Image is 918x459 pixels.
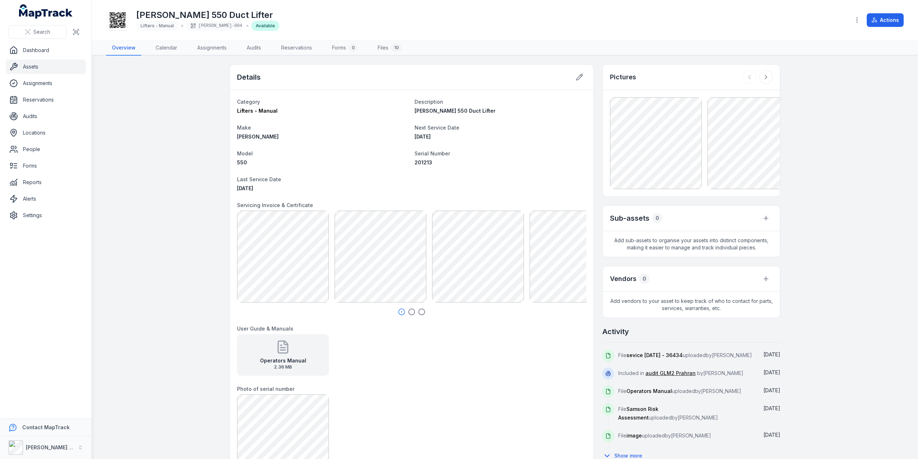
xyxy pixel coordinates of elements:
div: Available [251,21,279,31]
time: 7/25/2025, 8:43:49 AM [763,369,780,375]
span: File uploaded by [PERSON_NAME] [618,352,752,358]
span: Lifters - Manual [141,23,174,28]
span: [PERSON_NAME] 550 Duct Lifter [415,108,496,114]
span: File uploaded by [PERSON_NAME] [618,388,741,394]
a: Alerts [6,192,86,206]
a: Assets [6,60,86,74]
strong: Contact MapTrack [22,424,70,430]
span: [DATE] [763,387,780,393]
a: Reservations [6,93,86,107]
div: 10 [391,43,402,52]
button: Search [9,25,66,39]
h2: Details [237,72,261,82]
span: Description [415,99,443,105]
span: [DATE] [763,405,780,411]
span: [DATE] [763,369,780,375]
time: 3/14/2025, 8:10:56 AM [763,432,780,438]
a: Forms0 [326,41,363,56]
span: 550 [237,159,247,165]
span: File uploaded by [PERSON_NAME] [618,432,711,439]
time: 6/23/2025, 10:47:21 AM [763,405,780,411]
time: 9/1/2025, 10:42:19 AM [763,351,780,357]
span: Serial Number [415,150,450,156]
a: Settings [6,208,86,223]
span: Category [237,99,260,105]
span: [PERSON_NAME] [237,134,279,140]
div: 0 [639,274,649,284]
span: [DATE] [763,351,780,357]
span: Next Service Date [415,125,459,131]
a: Reports [6,175,86,189]
span: Lifters - Manual [237,108,278,114]
span: 201213 [415,159,432,165]
span: [DATE] [415,134,431,140]
div: [PERSON_NAME]-004 [186,21,243,31]
span: Search [33,28,50,36]
a: Dashboard [6,43,86,57]
span: File uploaded by [PERSON_NAME] [618,406,718,421]
time: 8/29/2025, 12:00:00 AM [237,185,253,191]
div: 0 [652,213,662,223]
a: Assignments [191,41,232,56]
span: Add vendors to your asset to keep track of who to contact for parts, services, warranties, etc. [603,292,780,318]
a: Locations [6,126,86,140]
span: Add sub-assets to organise your assets into distinct components, making it easier to manage and t... [603,231,780,257]
span: Model [237,150,253,156]
h3: Pictures [610,72,636,82]
h2: Activity [602,327,629,337]
span: Operators Manual [626,388,672,394]
span: Last Service Date [237,176,281,182]
a: Assignments [6,76,86,90]
span: [DATE] [237,185,253,191]
a: Forms [6,159,86,173]
span: Servicing Invoice & Certificate [237,202,313,208]
span: image [626,432,642,439]
span: [DATE] [763,432,780,438]
button: Actions [867,13,904,27]
a: Overview [106,41,141,56]
a: audit GLM2 Prahran [645,370,696,377]
time: 8/29/2026, 12:00:00 AM [415,134,431,140]
span: Included in by [PERSON_NAME] [618,370,743,376]
span: Samson Risk Assessment [618,406,658,421]
strong: [PERSON_NAME] Air [26,444,76,450]
a: Audits [6,109,86,123]
a: Calendar [150,41,183,56]
a: Audits [241,41,267,56]
a: Reservations [275,41,318,56]
strong: Operators Manual [260,357,306,364]
span: User Guide & Manuals [237,325,293,332]
span: 2.36 MB [260,364,306,370]
span: sevice [DATE] - 36434 [626,352,683,358]
span: Photo of serial number [237,386,294,392]
h3: Vendors [610,274,637,284]
span: Make [237,125,251,131]
a: People [6,142,86,156]
time: 6/23/2025, 10:47:23 AM [763,387,780,393]
a: MapTrack [19,4,73,19]
a: Files10 [372,41,407,56]
div: 0 [349,43,358,52]
h1: [PERSON_NAME] 550 Duct Lifter [136,9,279,21]
h2: Sub-assets [610,213,649,223]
